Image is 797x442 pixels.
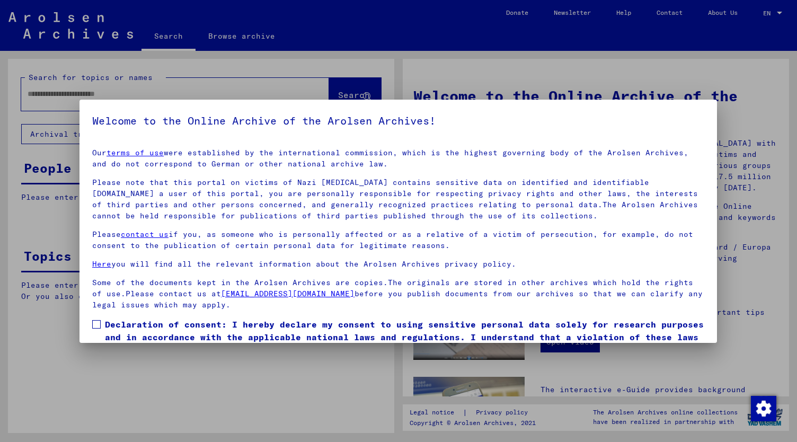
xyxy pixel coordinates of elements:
[92,112,704,129] h5: Welcome to the Online Archive of the Arolsen Archives!
[92,177,704,222] p: Please note that this portal on victims of Nazi [MEDICAL_DATA] contains sensitive data on identif...
[221,289,355,298] a: [EMAIL_ADDRESS][DOMAIN_NAME]
[92,229,704,251] p: Please if you, as someone who is personally affected or as a relative of a victim of persecution,...
[92,147,704,170] p: Our were established by the international commission, which is the highest governing body of the ...
[92,277,704,311] p: Some of the documents kept in the Arolsen Archives are copies.The originals are stored in other a...
[105,318,704,356] span: Declaration of consent: I hereby declare my consent to using sensitive personal data solely for r...
[107,148,164,157] a: terms of use
[92,259,111,269] a: Here
[751,396,776,421] img: Change consent
[121,229,169,239] a: contact us
[92,259,704,270] p: you will find all the relevant information about the Arolsen Archives privacy policy.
